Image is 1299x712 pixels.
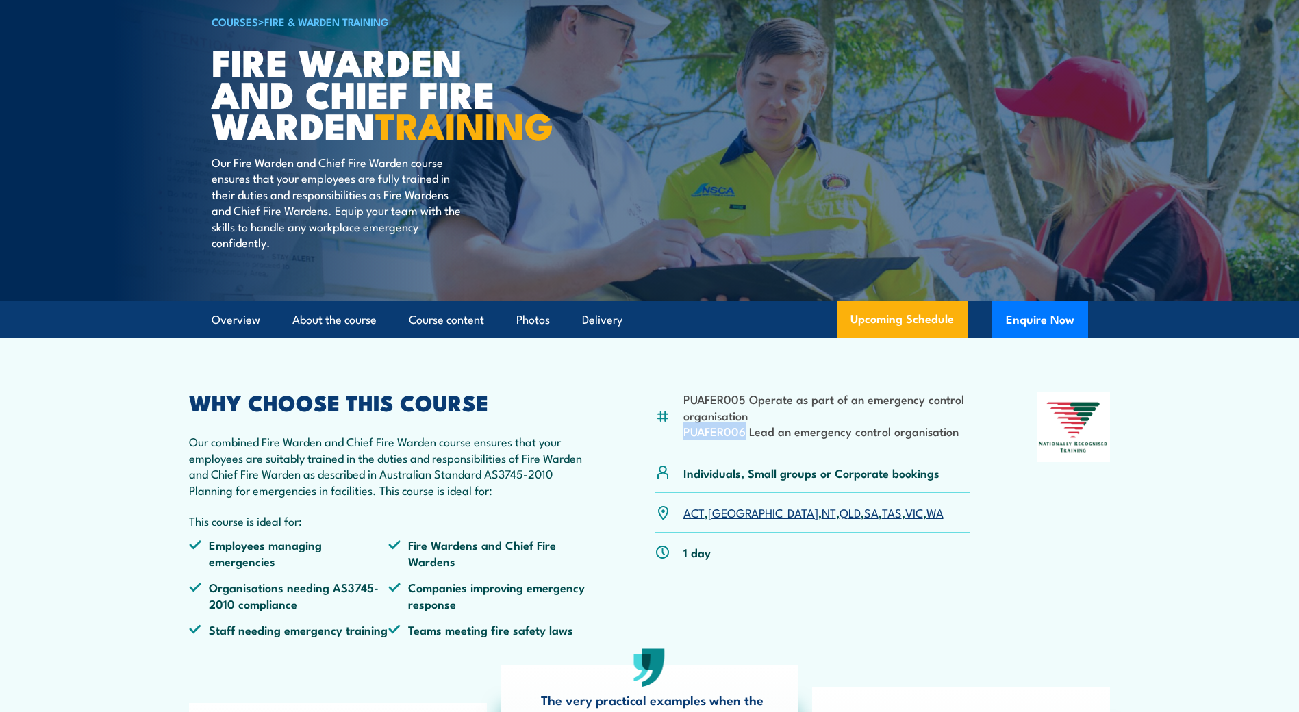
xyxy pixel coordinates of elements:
li: PUAFER006 Lead an emergency control organisation [683,423,970,439]
li: Companies improving emergency response [388,579,588,611]
button: Enquire Now [992,301,1088,338]
li: Fire Wardens and Chief Fire Wardens [388,537,588,569]
p: 1 day [683,544,711,560]
p: Our combined Fire Warden and Chief Fire Warden course ensures that your employees are suitably tr... [189,433,589,498]
a: Delivery [582,302,622,338]
a: COURSES [212,14,258,29]
a: VIC [905,504,923,520]
li: Staff needing emergency training [189,622,389,637]
a: About the course [292,302,377,338]
a: QLD [840,504,861,520]
a: Photos [516,302,550,338]
h1: Fire Warden and Chief Fire Warden [212,45,550,141]
a: SA [864,504,879,520]
li: Employees managing emergencies [189,537,389,569]
a: Upcoming Schedule [837,301,968,338]
a: WA [926,504,944,520]
a: [GEOGRAPHIC_DATA] [708,504,818,520]
li: Teams meeting fire safety laws [388,622,588,637]
a: Overview [212,302,260,338]
a: Course content [409,302,484,338]
p: Our Fire Warden and Chief Fire Warden course ensures that your employees are fully trained in the... [212,154,462,250]
a: ACT [683,504,705,520]
li: Organisations needing AS3745-2010 compliance [189,579,389,611]
h6: > [212,13,550,29]
p: Individuals, Small groups or Corporate bookings [683,465,939,481]
li: PUAFER005 Operate as part of an emergency control organisation [683,391,970,423]
strong: TRAINING [375,96,553,153]
h2: WHY CHOOSE THIS COURSE [189,392,589,411]
a: TAS [882,504,902,520]
img: Nationally Recognised Training logo. [1037,392,1111,462]
a: Fire & Warden Training [264,14,389,29]
p: This course is ideal for: [189,513,589,529]
a: NT [822,504,836,520]
p: , , , , , , , [683,505,944,520]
